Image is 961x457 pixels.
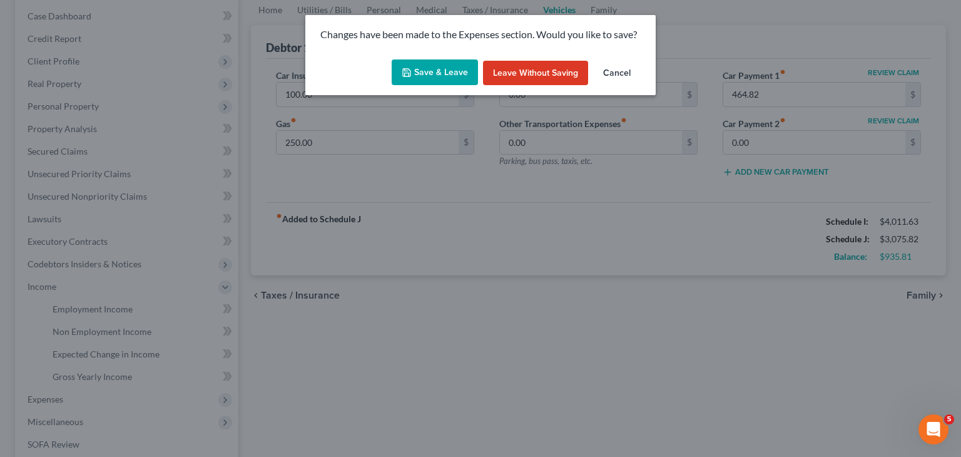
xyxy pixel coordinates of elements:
[320,28,641,42] p: Changes have been made to the Expenses section. Would you like to save?
[944,414,954,424] span: 5
[593,61,641,86] button: Cancel
[483,61,588,86] button: Leave without Saving
[392,59,478,86] button: Save & Leave
[918,414,948,444] iframe: Intercom live chat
